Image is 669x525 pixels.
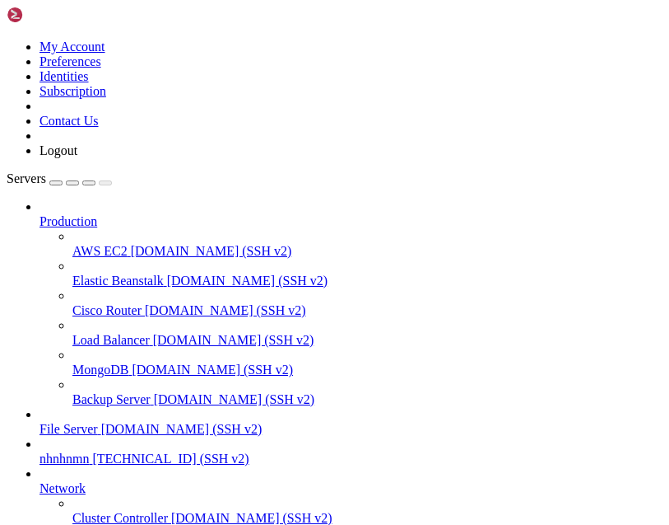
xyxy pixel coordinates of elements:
[7,171,112,185] a: Servers
[131,244,292,258] span: [DOMAIN_NAME] (SSH v2)
[72,392,662,407] a: Backup Server [DOMAIN_NAME] (SSH v2)
[72,377,662,407] li: Backup Server [DOMAIN_NAME] (SSH v2)
[92,452,249,466] span: [TECHNICAL_ID] (SSH v2)
[72,244,128,258] span: AWS EC2
[7,7,101,23] img: Shellngn
[72,363,128,377] span: MongoDB
[39,69,89,83] a: Identities
[72,511,168,525] span: Cluster Controller
[72,259,662,288] li: Elastic Beanstalk [DOMAIN_NAME] (SSH v2)
[72,333,662,348] a: Load Balancer [DOMAIN_NAME] (SSH v2)
[72,303,142,317] span: Cisco Router
[39,214,97,228] span: Production
[39,437,662,466] li: nhnhnmn [TECHNICAL_ID] (SSH v2)
[39,407,662,437] li: File Server [DOMAIN_NAME] (SSH v2)
[153,333,314,347] span: [DOMAIN_NAME] (SSH v2)
[39,214,662,229] a: Production
[72,392,151,406] span: Backup Server
[7,171,46,185] span: Servers
[72,229,662,259] li: AWS EC2 [DOMAIN_NAME] (SSH v2)
[39,481,662,496] a: Network
[39,199,662,407] li: Production
[72,333,150,347] span: Load Balancer
[39,114,99,128] a: Contact Us
[132,363,293,377] span: [DOMAIN_NAME] (SSH v2)
[154,392,315,406] span: [DOMAIN_NAME] (SSH v2)
[39,481,86,495] span: Network
[72,348,662,377] li: MongoDB [DOMAIN_NAME] (SSH v2)
[72,244,662,259] a: AWS EC2 [DOMAIN_NAME] (SSH v2)
[72,274,662,288] a: Elastic Beanstalk [DOMAIN_NAME] (SSH v2)
[39,54,101,68] a: Preferences
[39,40,105,54] a: My Account
[72,303,662,318] a: Cisco Router [DOMAIN_NAME] (SSH v2)
[39,452,89,466] span: nhnhnmn
[72,318,662,348] li: Load Balancer [DOMAIN_NAME] (SSH v2)
[39,422,98,436] span: File Server
[39,422,662,437] a: File Server [DOMAIN_NAME] (SSH v2)
[39,143,77,157] a: Logout
[72,274,164,288] span: Elastic Beanstalk
[101,422,262,436] span: [DOMAIN_NAME] (SSH v2)
[72,288,662,318] li: Cisco Router [DOMAIN_NAME] (SSH v2)
[171,511,332,525] span: [DOMAIN_NAME] (SSH v2)
[39,452,662,466] a: nhnhnmn [TECHNICAL_ID] (SSH v2)
[167,274,328,288] span: [DOMAIN_NAME] (SSH v2)
[145,303,306,317] span: [DOMAIN_NAME] (SSH v2)
[39,84,106,98] a: Subscription
[72,363,662,377] a: MongoDB [DOMAIN_NAME] (SSH v2)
